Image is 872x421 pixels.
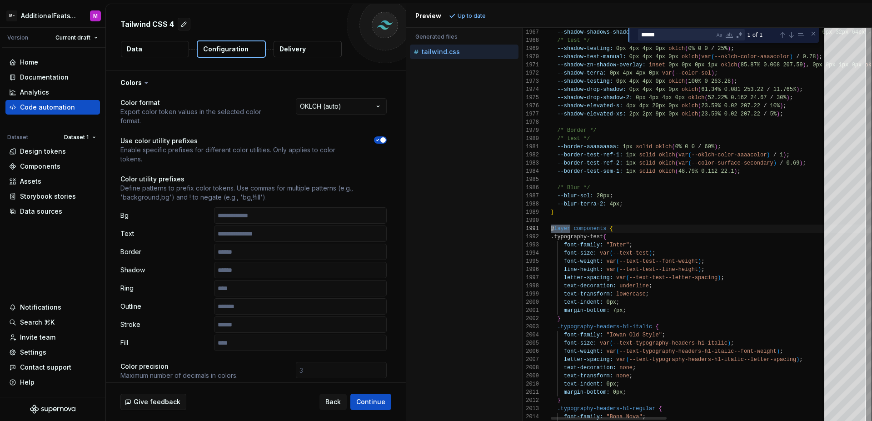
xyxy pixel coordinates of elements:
[564,250,597,256] span: font-size:
[20,177,41,186] div: Assets
[636,70,646,76] span: 4px
[721,62,737,68] span: oklch
[558,127,597,134] span: /* Border */
[120,107,279,125] p: Export color token values in the selected color format.
[780,160,783,166] span: /
[692,160,773,166] span: --color-surface-secondary
[558,95,633,101] span: --shadow-drop-shadow-2:
[685,144,688,150] span: 0
[787,160,800,166] span: 0.69
[702,103,721,109] span: 23.59%
[643,78,653,85] span: 4px
[5,189,100,204] a: Storybook stories
[203,45,249,54] p: Configuration
[523,45,539,53] div: 1969
[5,360,100,375] button: Contact support
[803,62,806,68] span: )
[523,216,539,225] div: 1990
[692,144,695,150] span: 0
[724,86,741,93] span: 0.081
[800,86,803,93] span: ;
[523,167,539,175] div: 1984
[783,62,803,68] span: 207.59
[698,45,701,52] span: 0
[279,45,306,54] p: Delivery
[779,31,786,39] div: Previous Match (⇧Enter)
[819,54,822,60] span: ;
[737,168,741,175] span: ;
[659,152,675,158] span: oklch
[705,95,708,101] span: (
[787,31,795,39] div: Next Match (Enter)
[702,111,721,117] span: 23.59%
[787,152,790,158] span: ;
[558,70,607,76] span: --shadow-terra:
[763,111,767,117] span: /
[415,11,441,20] div: Preview
[523,225,539,233] div: 1991
[5,345,100,360] a: Settings
[626,160,636,166] span: 1px
[698,54,701,60] span: (
[702,54,712,60] span: var
[558,185,590,191] span: /* Blur */
[626,152,636,158] span: 1px
[410,47,518,57] button: tailwind.css
[662,95,672,101] span: 4px
[777,111,780,117] span: )
[678,168,698,175] span: 48.79%
[675,160,678,166] span: (
[558,37,590,44] span: /* test */
[5,100,100,115] a: Code automation
[120,211,210,220] p: Bg
[656,144,672,150] span: oklch
[773,160,777,166] span: )
[783,152,787,158] span: )
[523,102,539,110] div: 1976
[55,34,90,41] span: Current draft
[523,126,539,135] div: 1979
[629,111,639,117] span: 2px
[610,70,620,76] span: 0px
[803,54,816,60] span: 0.78
[682,103,698,109] span: oklch
[629,86,639,93] span: 0px
[610,193,613,199] span: ;
[770,111,777,117] span: 5%
[718,144,721,150] span: ;
[672,70,675,76] span: (
[734,78,737,85] span: ;
[7,34,28,41] div: Version
[669,45,685,52] span: oklch
[659,168,675,175] span: oklch
[564,242,603,248] span: font-family:
[662,70,672,76] span: var
[685,45,688,52] span: (
[669,62,679,68] span: 0px
[636,144,653,150] span: solid
[812,62,822,68] span: 0px
[523,36,539,45] div: 1968
[554,226,570,232] span: layer
[64,134,89,141] span: Dataset 1
[787,95,790,101] span: )
[698,103,701,109] span: (
[7,134,28,141] div: Dataset
[325,397,341,406] span: Back
[688,152,692,158] span: (
[705,78,708,85] span: 0
[5,159,100,174] a: Components
[120,247,210,256] p: Border
[780,152,783,158] span: 1
[523,143,539,151] div: 1981
[600,250,610,256] span: var
[558,201,607,207] span: --blur-terra-2:
[636,95,646,101] span: 0px
[610,201,620,207] span: 4px
[523,159,539,167] div: 1983
[682,54,698,60] span: oklch
[741,111,760,117] span: 207.22
[731,45,734,52] span: ;
[649,95,659,101] span: 4px
[626,103,636,109] span: 4px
